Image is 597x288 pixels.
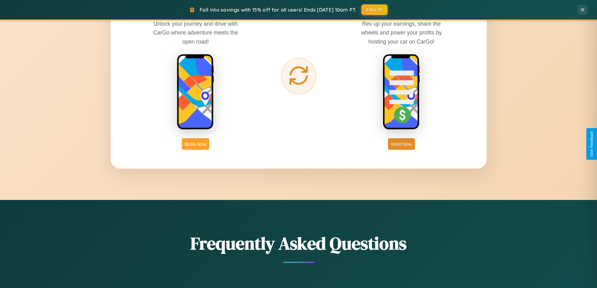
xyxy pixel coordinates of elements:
img: rent phone [177,54,214,130]
p: Rev up your earnings, share the wheels and power your profits by hosting your car on CarGo! [354,19,448,46]
span: Fall into savings with 15% off for all users! Ends [DATE] 10am PT. [200,7,357,13]
button: Host Now [388,138,415,150]
h2: Frequently Asked Questions [111,231,487,255]
button: Book Now [182,138,209,150]
div: Give Feedback [589,131,594,157]
p: Unlock your journey and drive with CarGo where adventure meets the open road! [149,19,243,46]
img: host phone [383,54,420,130]
button: FALL15 [361,4,388,15]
